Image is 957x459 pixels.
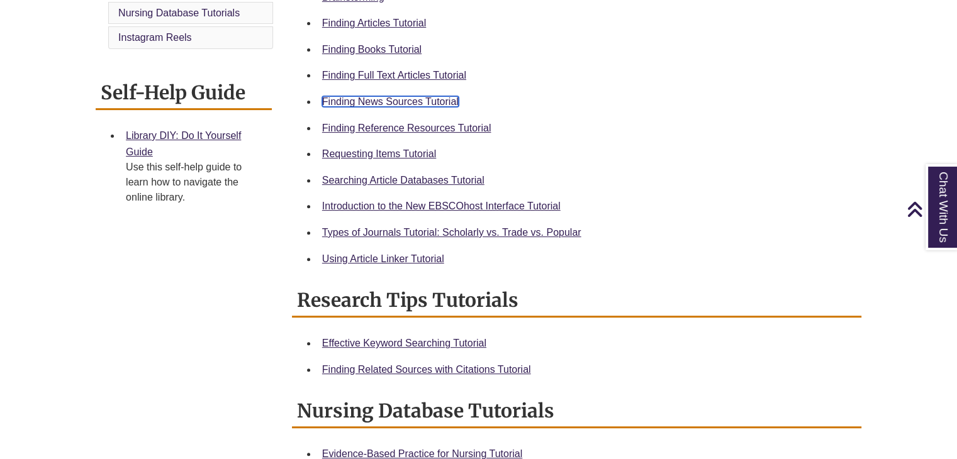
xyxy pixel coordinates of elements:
a: Finding Related Sources with Citations Tutorial [322,364,531,375]
a: Searching Article Databases Tutorial [322,175,484,185]
a: Requesting Items Tutorial [322,148,436,159]
a: Evidence-Based Practice for Nursing Tutorial [322,448,522,459]
h2: Self-Help Guide [96,77,272,110]
a: Using Article Linker Tutorial [322,253,444,264]
a: Back to Top [907,201,954,218]
a: Finding Reference Resources Tutorial [322,123,491,133]
a: Finding Articles Tutorial [322,18,426,28]
a: Finding Books Tutorial [322,44,422,55]
a: Library DIY: Do It Yourself Guide [126,130,241,157]
h2: Research Tips Tutorials [292,284,861,318]
div: Use this self-help guide to learn how to navigate the online library. [126,160,262,205]
a: Introduction to the New EBSCOhost Interface Tutorial [322,201,561,211]
a: Finding News Sources Tutorial [322,96,459,107]
h2: Nursing Database Tutorials [292,395,861,428]
a: Types of Journals Tutorial: Scholarly vs. Trade vs. Popular [322,227,581,238]
a: Nursing Database Tutorials [118,8,240,18]
a: Effective Keyword Searching Tutorial [322,338,486,348]
a: Instagram Reels [118,32,192,43]
a: Finding Full Text Articles Tutorial [322,70,466,80]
